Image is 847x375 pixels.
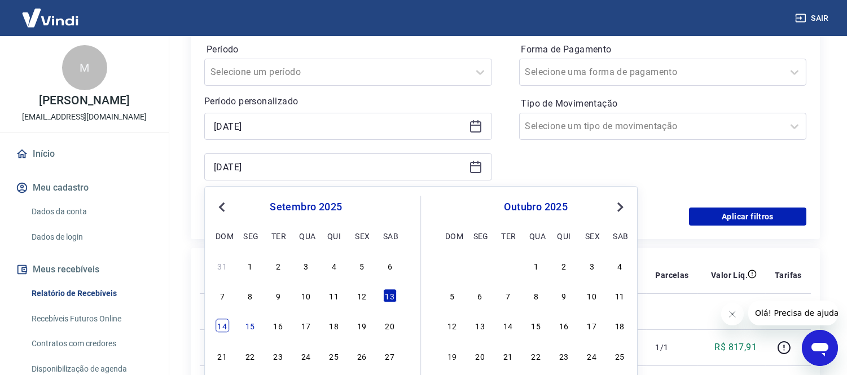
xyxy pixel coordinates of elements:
[299,289,313,303] div: Choose quarta-feira, 10 de setembro de 2025
[27,200,155,223] a: Dados da conta
[656,342,689,353] p: 1/1
[214,118,464,135] input: Data inicial
[613,349,627,363] div: Choose sábado, 25 de outubro de 2025
[27,307,155,330] a: Recebíveis Futuros Online
[557,289,570,303] div: Choose quinta-feira, 9 de outubro de 2025
[557,259,570,272] div: Choose quinta-feira, 2 de outubro de 2025
[14,257,155,282] button: Meus recebíveis
[271,229,285,242] div: ter
[501,349,515,363] div: Choose terça-feira, 21 de outubro de 2025
[585,349,599,363] div: Choose sexta-feira, 24 de outubro de 2025
[557,319,570,333] div: Choose quinta-feira, 16 de outubro de 2025
[299,319,313,333] div: Choose quarta-feira, 17 de setembro de 2025
[39,95,129,107] p: [PERSON_NAME]
[473,229,487,242] div: seg
[613,289,627,303] div: Choose sábado, 11 de outubro de 2025
[521,43,805,56] label: Forma de Pagamento
[473,259,487,272] div: Choose segunda-feira, 29 de setembro de 2025
[445,259,459,272] div: Choose domingo, 28 de setembro de 2025
[14,1,87,35] img: Vindi
[501,259,515,272] div: Choose terça-feira, 30 de setembro de 2025
[721,303,744,325] iframe: Fechar mensagem
[585,289,599,303] div: Choose sexta-feira, 10 de outubro de 2025
[501,319,515,333] div: Choose terça-feira, 14 de outubro de 2025
[748,301,838,325] iframe: Mensagem da empresa
[14,175,155,200] button: Meu cadastro
[355,229,368,242] div: sex
[299,259,313,272] div: Choose quarta-feira, 3 de setembro de 2025
[473,289,487,303] div: Choose segunda-feira, 6 de outubro de 2025
[529,229,543,242] div: qua
[355,259,368,272] div: Choose sexta-feira, 5 de setembro de 2025
[243,229,257,242] div: seg
[473,319,487,333] div: Choose segunda-feira, 13 de outubro de 2025
[27,332,155,355] a: Contratos com credores
[529,259,543,272] div: Choose quarta-feira, 1 de outubro de 2025
[216,289,229,303] div: Choose domingo, 7 de setembro de 2025
[216,229,229,242] div: dom
[383,229,397,242] div: sab
[715,341,757,354] p: R$ 817,91
[243,289,257,303] div: Choose segunda-feira, 8 de setembro de 2025
[383,289,397,303] div: Choose sábado, 13 de setembro de 2025
[445,349,459,363] div: Choose domingo, 19 de outubro de 2025
[327,259,341,272] div: Choose quinta-feira, 4 de setembro de 2025
[501,289,515,303] div: Choose terça-feira, 7 de outubro de 2025
[473,349,487,363] div: Choose segunda-feira, 20 de outubro de 2025
[445,319,459,333] div: Choose domingo, 12 de outubro de 2025
[383,319,397,333] div: Choose sábado, 20 de setembro de 2025
[444,200,628,214] div: outubro 2025
[711,270,748,281] p: Valor Líq.
[521,97,805,111] label: Tipo de Movimentação
[62,45,107,90] div: M
[656,270,689,281] p: Parcelas
[793,8,833,29] button: Sair
[445,289,459,303] div: Choose domingo, 5 de outubro de 2025
[216,349,229,363] div: Choose domingo, 21 de setembro de 2025
[216,259,229,272] div: Choose domingo, 31 de agosto de 2025
[271,259,285,272] div: Choose terça-feira, 2 de setembro de 2025
[7,8,95,17] span: Olá! Precisa de ajuda?
[613,200,627,214] button: Next Month
[207,43,490,56] label: Período
[802,330,838,366] iframe: Botão para abrir a janela de mensagens
[271,319,285,333] div: Choose terça-feira, 16 de setembro de 2025
[299,349,313,363] div: Choose quarta-feira, 24 de setembro de 2025
[445,229,459,242] div: dom
[613,259,627,272] div: Choose sábado, 4 de outubro de 2025
[243,349,257,363] div: Choose segunda-feira, 22 de setembro de 2025
[214,158,464,175] input: Data final
[243,319,257,333] div: Choose segunda-feira, 15 de setembro de 2025
[557,229,570,242] div: qui
[271,349,285,363] div: Choose terça-feira, 23 de setembro de 2025
[22,111,147,123] p: [EMAIL_ADDRESS][DOMAIN_NAME]
[585,319,599,333] div: Choose sexta-feira, 17 de outubro de 2025
[271,289,285,303] div: Choose terça-feira, 9 de setembro de 2025
[529,349,543,363] div: Choose quarta-feira, 22 de outubro de 2025
[585,259,599,272] div: Choose sexta-feira, 3 de outubro de 2025
[613,229,627,242] div: sab
[501,229,515,242] div: ter
[327,229,341,242] div: qui
[14,142,155,166] a: Início
[529,289,543,303] div: Choose quarta-feira, 8 de outubro de 2025
[529,319,543,333] div: Choose quarta-feira, 15 de outubro de 2025
[216,319,229,333] div: Choose domingo, 14 de setembro de 2025
[355,319,368,333] div: Choose sexta-feira, 19 de setembro de 2025
[557,349,570,363] div: Choose quinta-feira, 23 de outubro de 2025
[355,349,368,363] div: Choose sexta-feira, 26 de setembro de 2025
[299,229,313,242] div: qua
[243,259,257,272] div: Choose segunda-feira, 1 de setembro de 2025
[215,200,229,214] button: Previous Month
[204,95,492,108] p: Período personalizado
[27,226,155,249] a: Dados de login
[327,319,341,333] div: Choose quinta-feira, 18 de setembro de 2025
[383,349,397,363] div: Choose sábado, 27 de setembro de 2025
[27,282,155,305] a: Relatório de Recebíveis
[689,208,806,226] button: Aplicar filtros
[327,349,341,363] div: Choose quinta-feira, 25 de setembro de 2025
[214,200,398,214] div: setembro 2025
[355,289,368,303] div: Choose sexta-feira, 12 de setembro de 2025
[383,259,397,272] div: Choose sábado, 6 de setembro de 2025
[613,319,627,333] div: Choose sábado, 18 de outubro de 2025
